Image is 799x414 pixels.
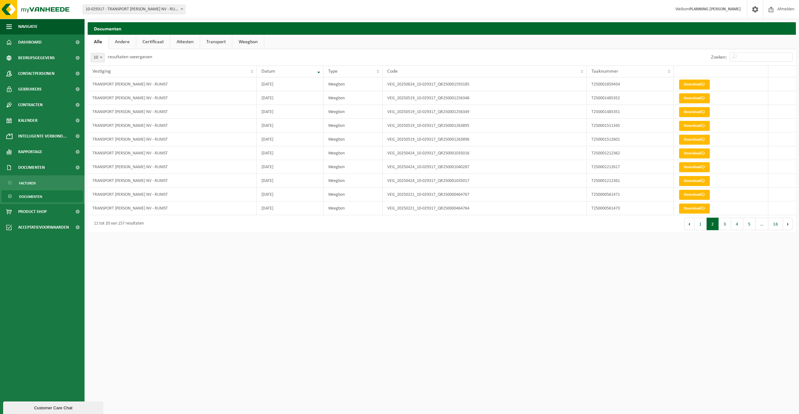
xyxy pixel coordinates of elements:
span: Bedrijfsgegevens [18,50,55,66]
span: Documenten [19,191,42,203]
td: Weegbon [323,146,383,160]
iframe: chat widget [3,400,105,414]
td: T250001212617 [587,160,674,174]
td: VEG_20250519_10-029317_QR250001256348 [383,91,587,105]
span: Code [387,69,398,74]
a: Download [679,204,710,214]
label: resultaten weergeven [108,54,152,60]
td: T250001212361 [587,174,674,188]
a: Documenten [2,190,83,202]
td: T250001859454 [587,77,674,91]
td: Weegbon [323,91,383,105]
span: Product Shop [18,204,47,220]
td: VEG_20250221_10-029317_QR250000464767 [383,188,587,201]
td: [DATE] [257,132,323,146]
td: VEG_20250519_10-029317_QR250001256349 [383,105,587,119]
button: Next [783,218,793,230]
td: VEG_20250519_10-029317_QR250001263895 [383,119,587,132]
button: 16 [768,218,783,230]
span: Contactpersonen [18,66,54,81]
td: [DATE] [257,174,323,188]
a: Alle [88,35,108,49]
td: TRANSPORT [PERSON_NAME] NV - RUMST [88,119,257,132]
span: Kalender [18,113,38,128]
label: Zoeken: [711,55,727,60]
a: Facturen [2,177,83,189]
td: [DATE] [257,160,323,174]
a: Download [679,107,710,117]
td: T250001485351 [587,105,674,119]
span: Intelligente verbond... [18,128,67,144]
td: T250001212362 [587,146,674,160]
td: VEG_20250424_10-029317_QR250001035016 [383,146,587,160]
span: 10 [91,53,105,62]
button: 1 [694,218,707,230]
td: T250000561471 [587,188,674,201]
a: Weegbon [232,35,264,49]
button: 4 [731,218,743,230]
span: Taaknummer [591,69,618,74]
td: [DATE] [257,119,323,132]
span: Datum [261,69,275,74]
div: 11 tot 20 van 157 resultaten [91,218,144,230]
span: Type [328,69,338,74]
a: Certificaat [136,35,170,49]
a: Andere [109,35,136,49]
td: TRANSPORT [PERSON_NAME] NV - RUMST [88,77,257,91]
td: TRANSPORT [PERSON_NAME] NV - RUMST [88,160,257,174]
td: VEG_20250624_10-029317_QR250001593185 [383,77,587,91]
td: T250001485352 [587,91,674,105]
a: Download [679,121,710,131]
td: T250000561473 [587,201,674,215]
td: Weegbon [323,77,383,91]
td: Weegbon [323,132,383,146]
span: Acceptatievoorwaarden [18,220,69,235]
span: Rapportage [18,144,42,160]
td: T250001512601 [587,132,674,146]
td: [DATE] [257,188,323,201]
td: VEG_20250424_10-029317_QR250001040287 [383,160,587,174]
a: Download [679,93,710,103]
span: Documenten [18,160,45,175]
td: TRANSPORT [PERSON_NAME] NV - RUMST [88,91,257,105]
a: Attesten [170,35,200,49]
td: Weegbon [323,201,383,215]
a: Download [679,190,710,200]
td: Weegbon [323,188,383,201]
td: TRANSPORT [PERSON_NAME] NV - RUMST [88,201,257,215]
td: T250001511345 [587,119,674,132]
a: Transport [200,35,232,49]
a: Download [679,135,710,145]
a: Download [679,80,710,90]
span: 10-029317 - TRANSPORT L. JANSSENS NV - RUMST [83,5,185,14]
td: VEG_20250221_10-029317_QR250000464764 [383,201,587,215]
td: Weegbon [323,174,383,188]
span: Facturen [19,177,36,189]
td: [DATE] [257,105,323,119]
td: [DATE] [257,77,323,91]
a: Download [679,162,710,172]
td: VEG_20250519_10-029317_QR250001263896 [383,132,587,146]
td: [DATE] [257,201,323,215]
span: 10 [91,53,104,62]
button: 5 [743,218,755,230]
span: … [755,218,768,230]
a: Download [679,176,710,186]
td: Weegbon [323,160,383,174]
td: TRANSPORT [PERSON_NAME] NV - RUMST [88,105,257,119]
td: TRANSPORT [PERSON_NAME] NV - RUMST [88,146,257,160]
td: Weegbon [323,105,383,119]
strong: PLANNING [PERSON_NAME] [689,7,741,12]
td: Weegbon [323,119,383,132]
td: [DATE] [257,91,323,105]
span: Contracten [18,97,43,113]
span: Navigatie [18,19,38,34]
td: VEG_20250424_10-029317_QR250001035017 [383,174,587,188]
td: TRANSPORT [PERSON_NAME] NV - RUMST [88,132,257,146]
td: TRANSPORT [PERSON_NAME] NV - RUMST [88,188,257,201]
button: 2 [707,218,719,230]
span: Vestiging [92,69,111,74]
button: Previous [684,218,694,230]
h2: Documenten [88,22,796,34]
